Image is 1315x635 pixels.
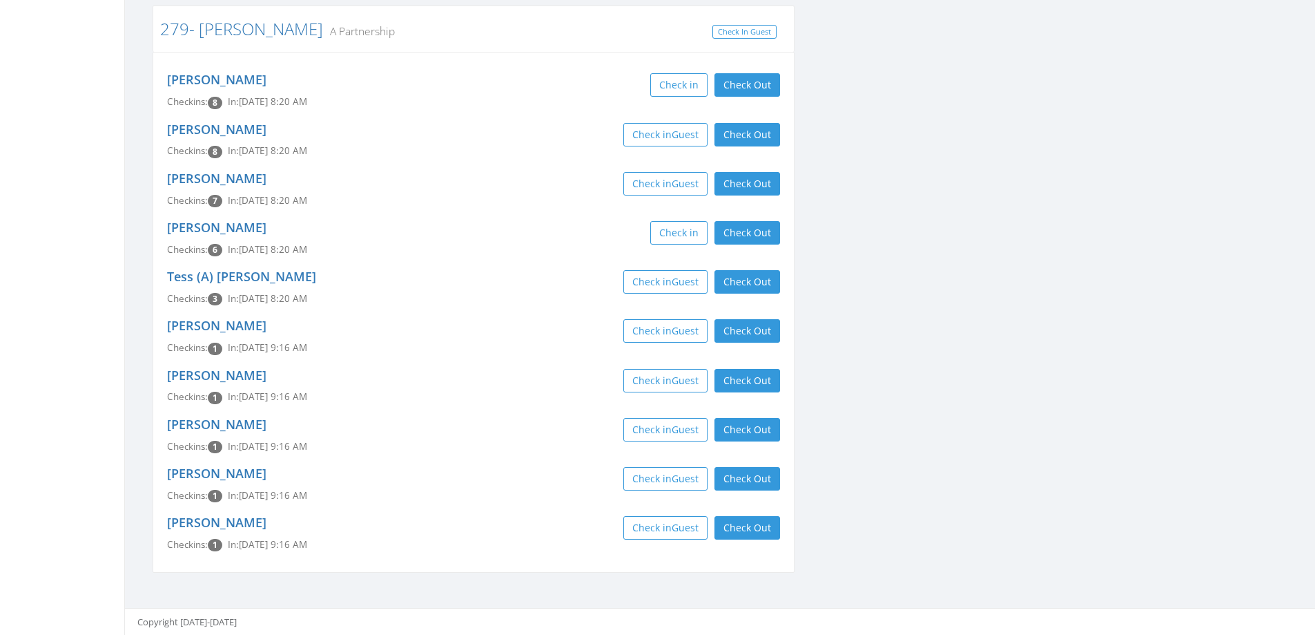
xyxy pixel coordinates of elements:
span: Guest [672,177,699,190]
span: Checkins: [167,194,208,207]
a: [PERSON_NAME] [167,465,266,482]
span: Checkin count [208,97,222,109]
span: Checkins: [167,292,208,305]
span: Guest [672,324,699,337]
button: Check in [650,221,708,245]
button: Check Out [714,467,780,491]
span: In: [DATE] 9:16 AM [228,489,307,502]
span: Checkin count [208,392,222,404]
span: Checkin count [208,146,222,158]
span: Checkins: [167,390,208,403]
span: Guest [672,128,699,141]
span: In: [DATE] 9:16 AM [228,390,307,403]
span: Guest [672,423,699,436]
span: Checkin count [208,441,222,453]
button: Check inGuest [623,270,708,294]
a: [PERSON_NAME] [167,121,266,138]
span: Guest [672,521,699,534]
span: Guest [672,275,699,288]
button: Check in [650,73,708,97]
a: [PERSON_NAME] [167,219,266,236]
span: Guest [672,374,699,387]
button: Check Out [714,270,780,294]
span: In: [DATE] 9:16 AM [228,341,307,354]
span: Checkins: [167,95,208,108]
button: Check inGuest [623,516,708,540]
span: Checkin count [208,490,222,502]
button: Check Out [714,418,780,442]
span: Checkin count [208,293,222,305]
a: [PERSON_NAME] [167,71,266,88]
a: 279- [PERSON_NAME] [160,17,323,40]
span: In: [DATE] 8:20 AM [228,194,307,207]
button: Check inGuest [623,467,708,491]
button: Check inGuest [623,123,708,146]
span: In: [DATE] 8:20 AM [228,144,307,157]
button: Check inGuest [623,418,708,442]
span: Checkins: [167,440,208,453]
span: In: [DATE] 8:20 AM [228,292,307,305]
a: Tess (A) [PERSON_NAME] [167,268,316,285]
span: Checkins: [167,341,208,354]
span: Checkins: [167,538,208,551]
button: Check Out [714,73,780,97]
a: [PERSON_NAME] [167,367,266,383]
button: Check Out [714,221,780,245]
button: Check inGuest [623,369,708,392]
span: Checkins: [167,144,208,157]
span: Checkin count [208,195,222,207]
button: Check Out [714,319,780,343]
span: Checkin count [208,244,222,256]
span: Guest [672,472,699,485]
a: [PERSON_NAME] [167,317,266,334]
span: Checkins: [167,489,208,502]
a: Check In Guest [712,25,777,39]
a: [PERSON_NAME] [167,514,266,531]
button: Check Out [714,369,780,392]
span: Checkin count [208,539,222,551]
span: In: [DATE] 9:16 AM [228,538,307,551]
span: In: [DATE] 8:20 AM [228,95,307,108]
span: In: [DATE] 8:20 AM [228,243,307,256]
span: In: [DATE] 9:16 AM [228,440,307,453]
a: [PERSON_NAME] [167,416,266,433]
button: Check Out [714,172,780,196]
button: Check inGuest [623,319,708,343]
button: Check inGuest [623,172,708,196]
span: Checkin count [208,343,222,355]
small: A Partnership [323,23,395,39]
button: Check Out [714,516,780,540]
span: Checkins: [167,243,208,256]
button: Check Out [714,123,780,146]
a: [PERSON_NAME] [167,170,266,187]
